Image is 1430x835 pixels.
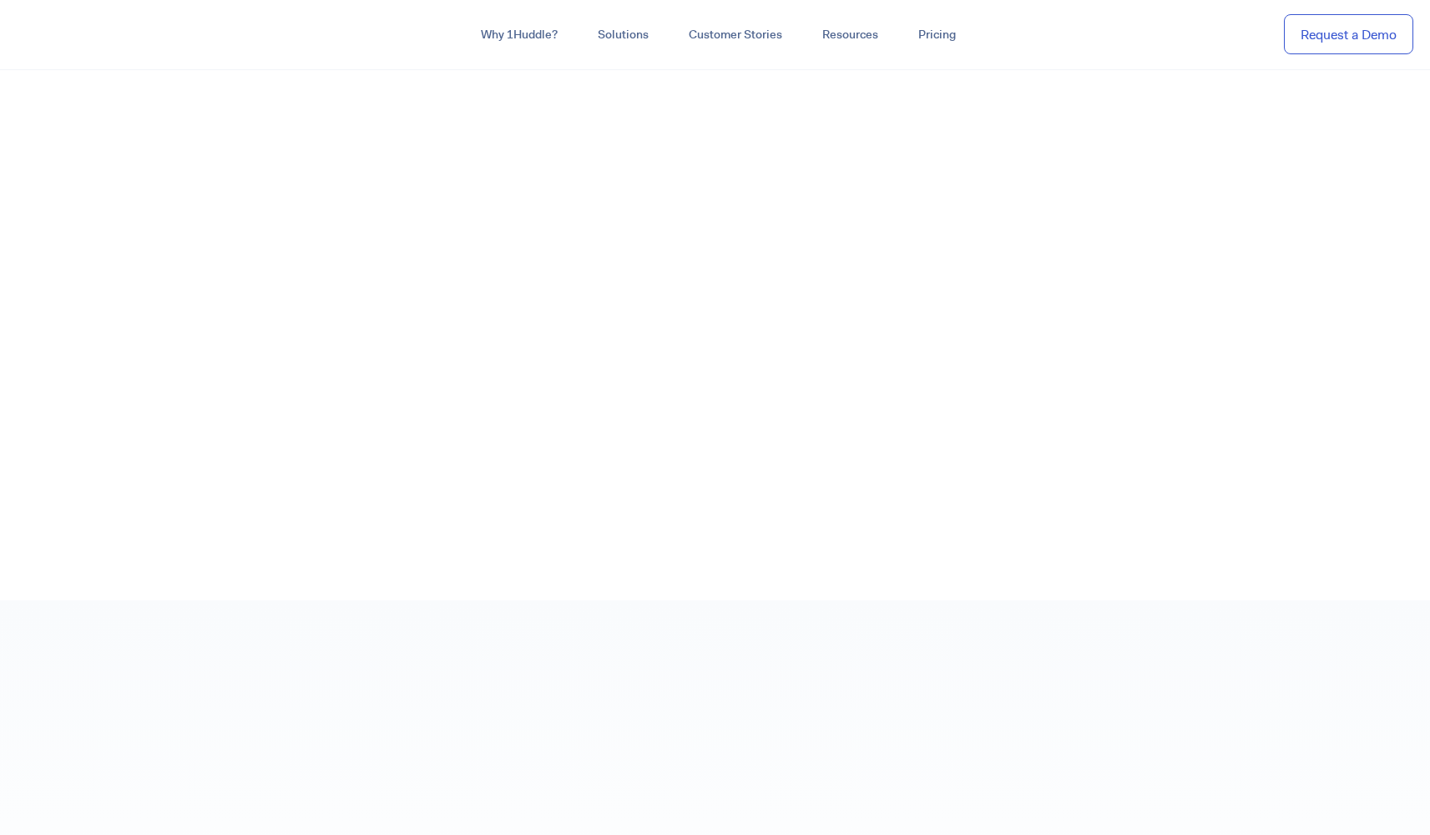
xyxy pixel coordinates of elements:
a: Customer Stories [669,20,802,50]
a: Resources [802,20,898,50]
img: ... [17,18,136,50]
a: Why 1Huddle? [461,20,578,50]
a: Request a Demo [1284,14,1413,55]
a: Solutions [578,20,669,50]
a: Pricing [898,20,976,50]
